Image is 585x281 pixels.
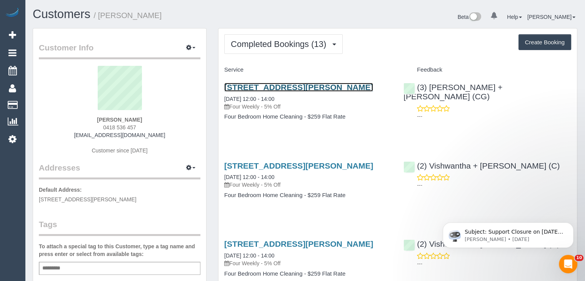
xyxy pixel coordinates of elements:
[103,124,136,130] span: 0418 536 457
[507,14,522,20] a: Help
[39,243,200,258] label: To attach a special tag to this Customer, type a tag name and press enter or select from availabl...
[403,83,502,101] a: (3) [PERSON_NAME] + [PERSON_NAME] (CG)
[224,67,392,73] h4: Service
[224,114,392,120] h4: Four Bedroom Home Cleaning - $259 Flat Rate
[224,181,392,189] p: Four Weekly - 5% Off
[74,132,165,138] a: [EMAIL_ADDRESS][DOMAIN_NAME]
[224,161,373,170] a: [STREET_ADDRESS][PERSON_NAME]
[231,39,330,49] span: Completed Bookings (13)
[559,255,577,273] iframe: Intercom live chat
[33,7,90,21] a: Customers
[94,11,162,20] small: / [PERSON_NAME]
[224,239,373,248] a: [STREET_ADDRESS][PERSON_NAME]
[403,161,560,170] a: (2) Vishwantha + [PERSON_NAME] (C)
[97,117,142,123] strong: [PERSON_NAME]
[92,147,147,154] span: Customer since [DATE]
[527,14,575,20] a: [PERSON_NAME]
[403,67,571,73] h4: Feedback
[224,259,392,267] p: Four Weekly - 5% Off
[39,196,137,202] span: [STREET_ADDRESS][PERSON_NAME]
[417,260,571,268] p: ---
[224,174,274,180] a: [DATE] 12:00 - 14:00
[39,42,200,59] legend: Customer Info
[518,34,571,50] button: Create Booking
[224,271,392,277] h4: Four Bedroom Home Cleaning - $259 Flat Rate
[39,186,82,194] label: Default Address:
[224,192,392,199] h4: Four Bedroom Home Cleaning - $259 Flat Rate
[5,8,20,18] img: Automaid Logo
[458,14,482,20] a: Beta
[575,255,583,261] span: 10
[224,103,392,110] p: Four Weekly - 5% Off
[224,253,274,259] a: [DATE] 12:00 - 14:00
[39,219,200,236] legend: Tags
[224,96,274,102] a: [DATE] 12:00 - 14:00
[224,83,373,92] a: [STREET_ADDRESS][PERSON_NAME]
[417,181,571,189] p: ---
[224,34,343,54] button: Completed Bookings (13)
[417,112,571,120] p: ---
[468,12,481,22] img: New interface
[431,206,585,260] iframe: Intercom notifications message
